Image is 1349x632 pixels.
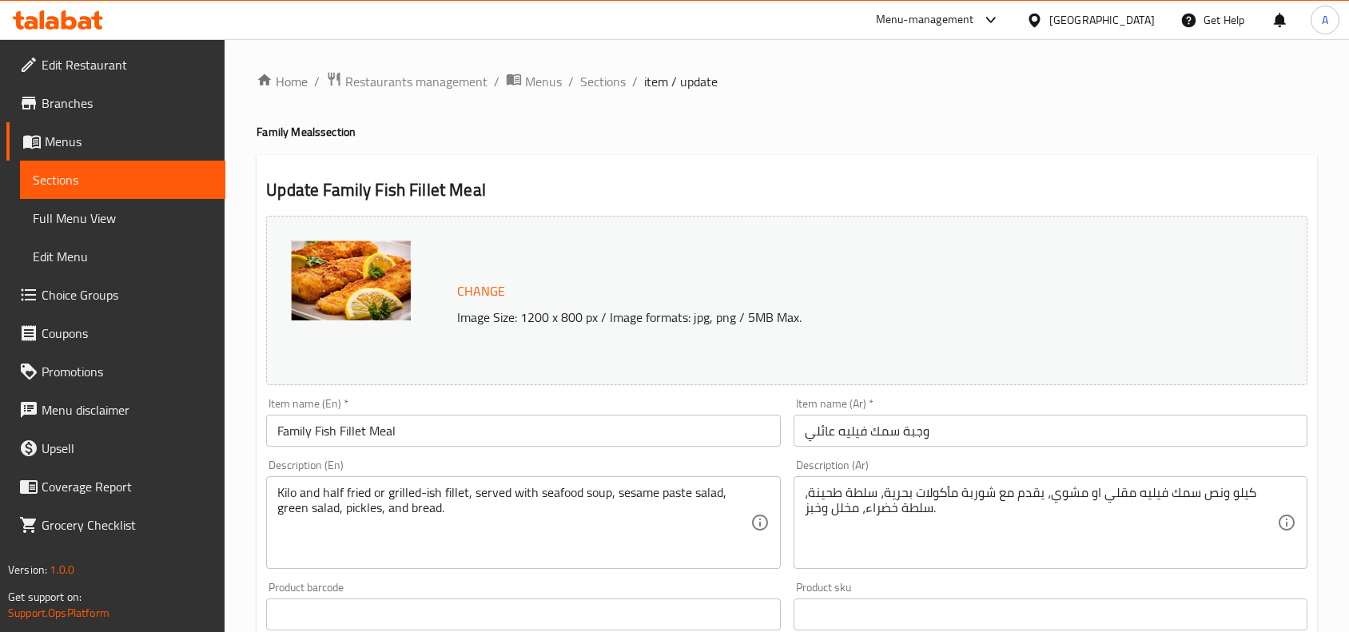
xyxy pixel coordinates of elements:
[580,72,626,91] a: Sections
[266,178,1307,202] h2: Update Family Fish Fillet Meal
[42,93,213,113] span: Branches
[50,559,74,580] span: 1.0.0
[326,71,487,92] a: Restaurants management
[451,275,511,308] button: Change
[494,72,499,91] li: /
[42,477,213,496] span: Coverage Report
[568,72,574,91] li: /
[6,122,225,161] a: Menus
[42,324,213,343] span: Coupons
[632,72,638,91] li: /
[6,84,225,122] a: Branches
[451,308,1194,327] p: Image Size: 1200 x 800 px / Image formats: jpg, png / 5MB Max.
[457,280,505,303] span: Change
[1049,11,1155,29] div: [GEOGRAPHIC_DATA]
[266,415,780,447] input: Enter name En
[277,485,750,561] textarea: Kilo and half fried or grilled-ish fillet, served with seafood soup, sesame paste salad, green sa...
[506,71,562,92] a: Menus
[6,276,225,314] a: Choice Groups
[33,170,213,189] span: Sections
[20,161,225,199] a: Sections
[525,72,562,91] span: Menus
[794,415,1307,447] input: Enter name Ar
[1322,11,1328,29] span: A
[266,598,780,630] input: Please enter product barcode
[42,362,213,381] span: Promotions
[257,124,1317,140] h4: Family Meals section
[42,439,213,458] span: Upsell
[805,485,1277,561] textarea: كيلو ونص سمك فيليه مقلي او مشوي، يقدم مع شوربة مأكولات بحرية، سلطة طحينة، سلطة خضراء، مخلل وخبز.
[257,71,1317,92] nav: breadcrumb
[6,314,225,352] a: Coupons
[644,72,718,91] span: item / update
[6,429,225,467] a: Upsell
[8,559,47,580] span: Version:
[6,46,225,84] a: Edit Restaurant
[20,237,225,276] a: Edit Menu
[6,506,225,544] a: Grocery Checklist
[42,400,213,419] span: Menu disclaimer
[291,240,411,320] img: fish-fillet-1_637707676330298837.jpg
[8,602,109,623] a: Support.OpsPlatform
[794,598,1307,630] input: Please enter product sku
[20,199,225,237] a: Full Menu View
[8,586,82,607] span: Get support on:
[33,209,213,228] span: Full Menu View
[6,391,225,429] a: Menu disclaimer
[33,247,213,266] span: Edit Menu
[257,72,308,91] a: Home
[6,352,225,391] a: Promotions
[6,467,225,506] a: Coverage Report
[42,55,213,74] span: Edit Restaurant
[876,10,974,30] div: Menu-management
[345,72,487,91] span: Restaurants management
[45,132,213,151] span: Menus
[42,515,213,535] span: Grocery Checklist
[42,285,213,304] span: Choice Groups
[314,72,320,91] li: /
